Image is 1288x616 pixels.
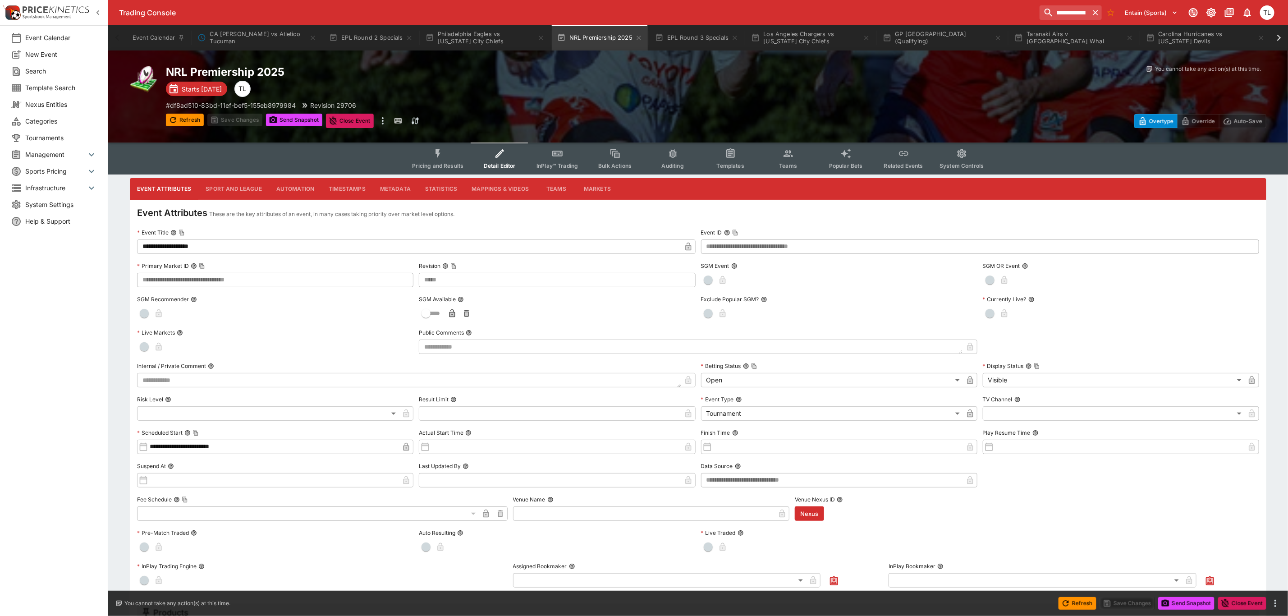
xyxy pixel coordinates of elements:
[735,463,741,469] button: Data Source
[165,396,171,403] button: Risk Level
[420,25,550,51] button: Philadelphia Eagles vs [US_STATE] City Chiefs
[208,363,214,369] button: Internal / Private Comment
[182,84,222,94] p: Starts [DATE]
[25,216,97,226] span: Help & Support
[1218,597,1266,610] button: Close Event
[170,230,177,236] button: Event TitleCopy To Clipboard
[724,230,730,236] button: Event IDCopy To Clipboard
[419,295,456,303] p: SGM Available
[701,395,734,403] p: Event Type
[1104,5,1118,20] button: No Bookmarks
[1202,573,1218,589] button: Assign to Me
[743,363,749,369] button: Betting StatusCopy To Clipboard
[937,563,944,570] button: InPlay Bookmaker
[450,263,457,269] button: Copy To Clipboard
[458,296,464,303] button: SGM Available
[826,573,842,589] button: Assign to Me
[324,25,418,51] button: EPL Round 2 Specials
[1158,597,1215,610] button: Send Snapshot
[701,373,963,387] div: Open
[463,463,469,469] button: Last Updated By
[1149,116,1173,126] p: Overtype
[199,263,205,269] button: Copy To Clipboard
[137,562,197,570] p: InPlay Trading Engine
[1221,5,1238,21] button: Documentation
[25,50,97,59] span: New Event
[442,263,449,269] button: RevisionCopy To Clipboard
[191,530,197,536] button: Pre-Match Traded
[137,429,183,437] p: Scheduled Start
[1040,5,1089,20] input: search
[25,100,97,109] span: Nexus Entities
[25,116,97,126] span: Categories
[25,183,86,193] span: Infrastructure
[717,162,744,169] span: Templates
[701,406,963,421] div: Tournament
[137,262,189,270] p: Primary Market ID
[1141,25,1270,51] button: Carolina Hurricanes vs [US_STATE] Devils
[137,462,166,470] p: Suspend At
[166,101,296,110] p: Copy To Clipboard
[269,178,322,200] button: Automation
[198,178,269,200] button: Sport and League
[457,530,463,536] button: Auto Resulting
[1059,597,1096,610] button: Refresh
[738,530,744,536] button: Live Traded
[701,229,722,236] p: Event ID
[137,496,172,503] p: Fee Schedule
[1026,363,1032,369] button: Display StatusCopy To Clipboard
[137,395,163,403] p: Risk Level
[137,362,206,370] p: Internal / Private Comment
[1009,25,1139,51] button: Taranaki Airs v [GEOGRAPHIC_DATA] Whai
[751,363,757,369] button: Copy To Clipboard
[569,563,575,570] button: Assigned Bookmaker
[983,295,1027,303] p: Currently Live?
[25,200,97,209] span: System Settings
[884,162,923,169] span: Related Events
[701,295,759,303] p: Exclude Popular SGM?
[701,529,736,537] p: Live Traded
[1177,114,1219,128] button: Override
[373,178,418,200] button: Metadata
[1028,296,1035,303] button: Currently Live?
[732,230,738,236] button: Copy To Clipboard
[1239,5,1256,21] button: Notifications
[536,178,577,200] button: Teams
[701,362,741,370] p: Betting Status
[124,599,230,607] p: You cannot take any action(s) at this time.
[552,25,648,51] button: NRL Premiership 2025
[198,563,205,570] button: InPlay Trading Engine
[1257,3,1277,23] button: Trent Lewis
[837,496,843,503] button: Venue Nexus ID
[701,262,729,270] p: SGM Event
[1155,65,1261,73] p: You cannot take any action(s) at this time.
[419,262,440,270] p: Revision
[983,362,1024,370] p: Display Status
[877,25,1007,51] button: GP [GEOGRAPHIC_DATA] (Qualifying)
[577,178,618,200] button: Markets
[536,162,578,169] span: InPlay™ Trading
[1260,5,1274,20] div: Trent Lewis
[25,33,97,42] span: Event Calendar
[1032,430,1039,436] button: Play Resume Time
[191,296,197,303] button: SGM Recommender
[234,81,251,97] div: Trent Lewis
[405,143,991,175] div: Event type filters
[130,65,159,94] img: rugby_league.png
[179,230,185,236] button: Copy To Clipboard
[419,529,455,537] p: Auto Resulting
[418,178,465,200] button: Statistics
[736,396,742,403] button: Event Type
[662,162,684,169] span: Auditing
[23,15,71,19] img: Sportsbook Management
[731,263,738,269] button: SGM Event
[3,4,21,22] img: PriceKinetics Logo
[321,178,373,200] button: Timestamps
[412,162,463,169] span: Pricing and Results
[137,207,207,219] h4: Event Attributes
[1022,263,1028,269] button: SGM OR Event
[419,395,449,403] p: Result Limit
[732,430,738,436] button: Finish Time
[547,496,554,503] button: Venue Name
[326,114,374,128] button: Close Event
